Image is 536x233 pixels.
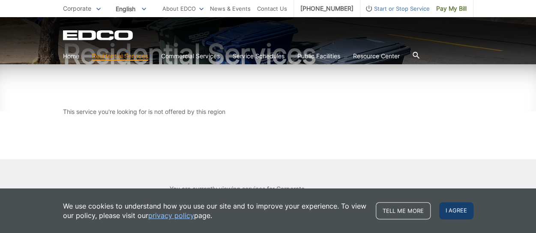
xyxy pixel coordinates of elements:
span: Corporate [63,5,91,12]
a: Home [63,51,79,61]
a: About EDCO [162,4,204,13]
a: Public Facilities [297,51,340,61]
a: privacy policy [148,211,194,220]
a: Contact Us [257,4,287,13]
a: Commercial Services [161,51,220,61]
span: I agree [439,202,473,219]
a: News & Events [210,4,251,13]
span: English [109,2,153,16]
p: You are currently viewing services for Corporate. Enter a zip code to if you want to switch to an... [170,184,338,203]
p: We use cookies to understand how you use our site and to improve your experience. To view our pol... [63,201,367,220]
span: Pay My Bill [436,4,467,13]
a: EDCD logo. Return to the homepage. [63,30,134,40]
a: Residential Services [92,51,148,61]
a: Resource Center [353,51,400,61]
p: This service you're looking for is not offered by this region [63,107,473,116]
a: Service Schedules [233,51,284,61]
a: Tell me more [376,202,431,219]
